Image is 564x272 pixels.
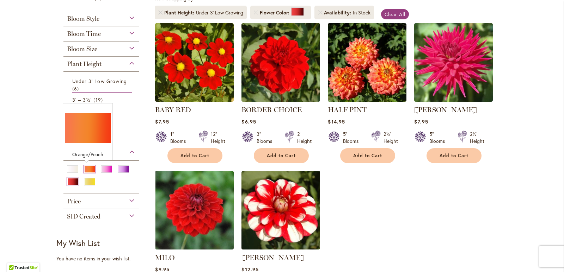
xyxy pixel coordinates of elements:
a: MILO [155,253,174,262]
a: HALF PINT [328,106,367,114]
a: Clear All [381,9,409,19]
span: Bloom Time [67,30,101,38]
a: Remove Flower Color Red [254,11,258,15]
span: Bloom Style [67,15,99,23]
button: Add to Cart [167,148,222,163]
span: $7.95 [155,118,169,125]
span: $14.95 [328,118,345,125]
strong: My Wish List [56,238,100,248]
a: HALF PINT [328,96,406,103]
div: 1" Blooms [170,131,190,145]
img: HALF PINT [328,23,406,102]
a: 3' – 3½' 19 [72,96,132,103]
span: Add to Cart [440,153,468,159]
div: Orange/Peach [65,151,111,158]
a: MATILDA HUSTON [414,96,493,103]
a: BORDER CHOICE [241,106,302,114]
a: BORDER CHOICE [241,96,320,103]
a: Under 3' Low Growing 6 [72,77,132,93]
div: 12" Height [211,131,225,145]
span: Add to Cart [353,153,382,159]
span: 19 [93,96,104,103]
iframe: Launch Accessibility Center [5,247,25,267]
a: YORO KOBI [241,244,320,251]
div: 2½' Height [384,131,398,145]
span: Clear All [385,11,405,18]
div: 5" Blooms [343,131,363,145]
button: Add to Cart [340,148,395,163]
a: BABY RED [155,106,191,114]
a: Remove Plant Height Under 3' Low Growing [158,11,163,15]
a: MILO [155,244,234,251]
div: 5" Blooms [429,131,449,145]
img: YORO KOBI [241,171,320,249]
div: You have no items in your wish list. [56,255,151,262]
span: Price [67,197,81,205]
img: MATILDA HUSTON [414,23,493,102]
span: Availability [324,9,353,16]
span: SID Created [67,213,100,220]
a: [PERSON_NAME] [241,253,304,262]
span: Plant Height [164,9,196,16]
button: Add to Cart [427,148,482,163]
div: Under 3' Low Growing [196,9,243,16]
span: Plant Height [67,60,102,68]
img: MILO [155,171,234,249]
div: 2' Height [297,131,312,145]
button: Add to Cart [254,148,309,163]
span: 6 [72,85,81,92]
a: [PERSON_NAME] [414,106,477,114]
span: Bloom Size [67,45,97,53]
img: BABY RED [155,23,234,102]
div: 3" Blooms [257,131,276,145]
span: Under 3' Low Growing [72,78,127,84]
img: BORDER CHOICE [241,23,320,102]
span: Add to Cart [267,153,296,159]
div: In Stock [353,9,370,16]
a: BABY RED [155,96,234,103]
span: 3' – 3½' [72,96,92,103]
a: Remove Availability In Stock [318,11,322,15]
span: $6.95 [241,118,256,125]
span: Flower Color [260,9,291,16]
span: Add to Cart [180,153,209,159]
span: $7.95 [414,118,428,125]
div: 2½' Height [470,131,484,145]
